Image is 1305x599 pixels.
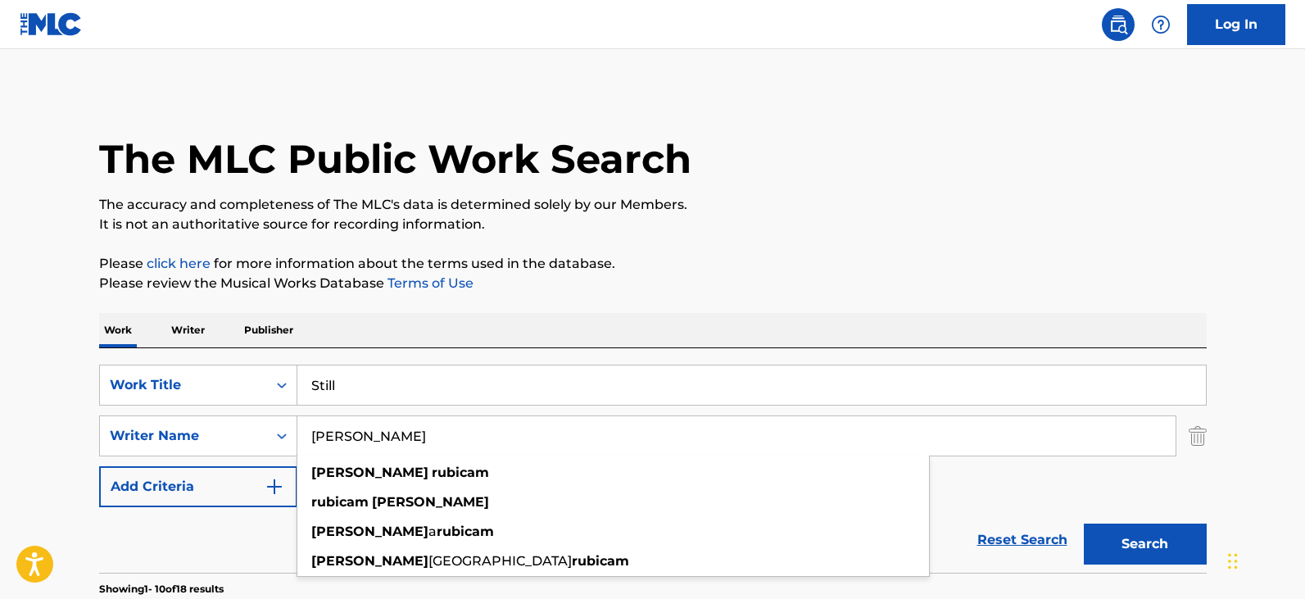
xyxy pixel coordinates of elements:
a: Public Search [1102,8,1135,41]
strong: rubicam [437,524,494,539]
a: click here [147,256,211,271]
a: Reset Search [969,522,1076,558]
p: Publisher [239,313,298,347]
a: Terms of Use [384,275,474,291]
strong: [PERSON_NAME] [311,524,428,539]
p: The accuracy and completeness of The MLC's data is determined solely by our Members. [99,195,1207,215]
strong: [PERSON_NAME] [372,494,489,510]
p: It is not an authoritative source for recording information. [99,215,1207,234]
h1: The MLC Public Work Search [99,134,691,184]
strong: rubicam [311,494,369,510]
p: Work [99,313,137,347]
div: Drag [1228,537,1238,586]
button: Add Criteria [99,466,297,507]
strong: rubicam [432,465,489,480]
strong: [PERSON_NAME] [311,465,428,480]
img: MLC Logo [20,12,83,36]
div: Help [1144,8,1177,41]
p: Please for more information about the terms used in the database. [99,254,1207,274]
button: Search [1084,524,1207,565]
img: help [1151,15,1171,34]
span: [GEOGRAPHIC_DATA] [428,553,572,569]
strong: rubicam [572,553,629,569]
div: Writer Name [110,426,257,446]
img: search [1108,15,1128,34]
form: Search Form [99,365,1207,573]
div: Work Title [110,375,257,395]
img: Delete Criterion [1189,415,1207,456]
p: Writer [166,313,210,347]
p: Showing 1 - 10 of 18 results [99,582,224,597]
strong: [PERSON_NAME] [311,553,428,569]
span: a [428,524,437,539]
p: Please review the Musical Works Database [99,274,1207,293]
iframe: Chat Widget [1223,520,1305,599]
a: Log In [1187,4,1285,45]
img: 9d2ae6d4665cec9f34b9.svg [265,477,284,497]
